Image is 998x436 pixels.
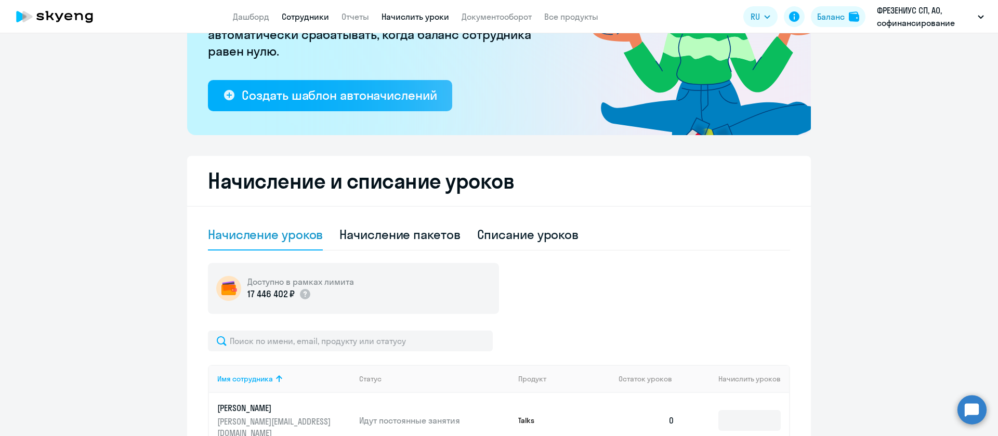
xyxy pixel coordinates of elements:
div: Баланс [817,10,845,23]
a: Начислить уроки [382,11,449,22]
input: Поиск по имени, email, продукту или статусу [208,331,493,351]
div: Продукт [518,374,611,384]
p: 17 446 402 ₽ [247,287,295,301]
div: Статус [359,374,510,384]
div: Статус [359,374,382,384]
button: Создать шаблон автоначислений [208,80,452,111]
button: ФРЕЗЕНИУС СП, АО, софинансирование [872,4,989,29]
p: Идут постоянные занятия [359,415,510,426]
th: Начислить уроков [683,365,789,393]
div: Продукт [518,374,546,384]
img: balance [849,11,859,22]
p: [PERSON_NAME] [217,402,334,414]
a: Все продукты [544,11,598,22]
div: Начисление уроков [208,226,323,243]
a: Сотрудники [282,11,329,22]
h2: Начисление и списание уроков [208,168,790,193]
span: RU [751,10,760,23]
div: Имя сотрудника [217,374,273,384]
span: Остаток уроков [619,374,672,384]
div: Имя сотрудника [217,374,351,384]
div: Остаток уроков [619,374,683,384]
p: Talks [518,416,596,425]
h5: Доступно в рамках лимита [247,276,354,287]
div: Начисление пакетов [339,226,460,243]
a: Документооборот [462,11,532,22]
button: RU [743,6,778,27]
div: Создать шаблон автоначислений [242,87,437,103]
img: wallet-circle.png [216,276,241,301]
div: Списание уроков [477,226,579,243]
a: Дашборд [233,11,269,22]
p: ФРЕЗЕНИУС СП, АО, софинансирование [877,4,974,29]
button: Балансbalance [811,6,865,27]
a: Отчеты [342,11,369,22]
